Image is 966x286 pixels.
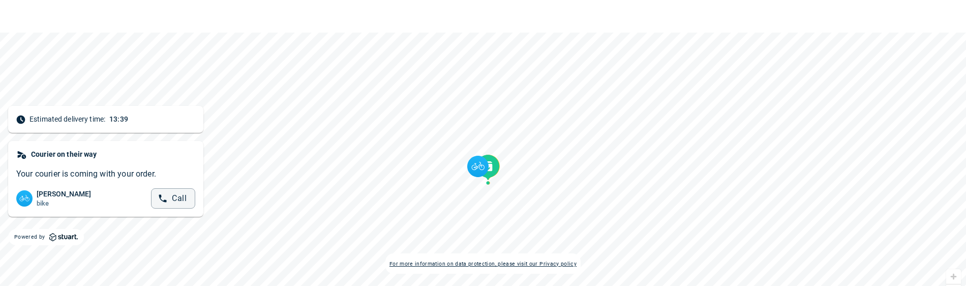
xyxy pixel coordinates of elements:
[16,115,25,124] img: eta
[109,114,128,125] p: 13:39
[16,168,195,180] p: Your courier is coming with your order.
[467,156,489,177] img: svg+xml;base64,PD94bWwgdmVyc2lvbj0iMS4wIiBlbmNvZGluZz0iVVRGLTgiIHN0YW5kYWxvbmU9Im5vIj8+Cjxzdmcgd2...
[475,153,501,216] img: svg+xml;base64,PHN2ZyB3aWR0aD0iNTIiIGhlaWdodD0iMTI0IiB2aWV3Qm94PSIwIDAgNTIgMTI0IiBmaWxsPSJub25lIi...
[14,233,45,241] span: Powered by
[16,190,33,207] img: transport type
[37,190,91,197] span: [PERSON_NAME]
[49,233,78,241] img: Logo
[385,253,581,274] a: For more information on data protection, please visit our Privacy policy
[37,200,49,207] span: Bike
[172,194,187,203] span: Call
[151,188,195,209] button: Call
[389,261,577,267] span: For more information on data protection, please visit our Privacy policy
[29,114,105,125] p: Estimated delivery time:
[31,149,97,160] p: Courier on their way
[8,229,84,245] a: Powered byLogo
